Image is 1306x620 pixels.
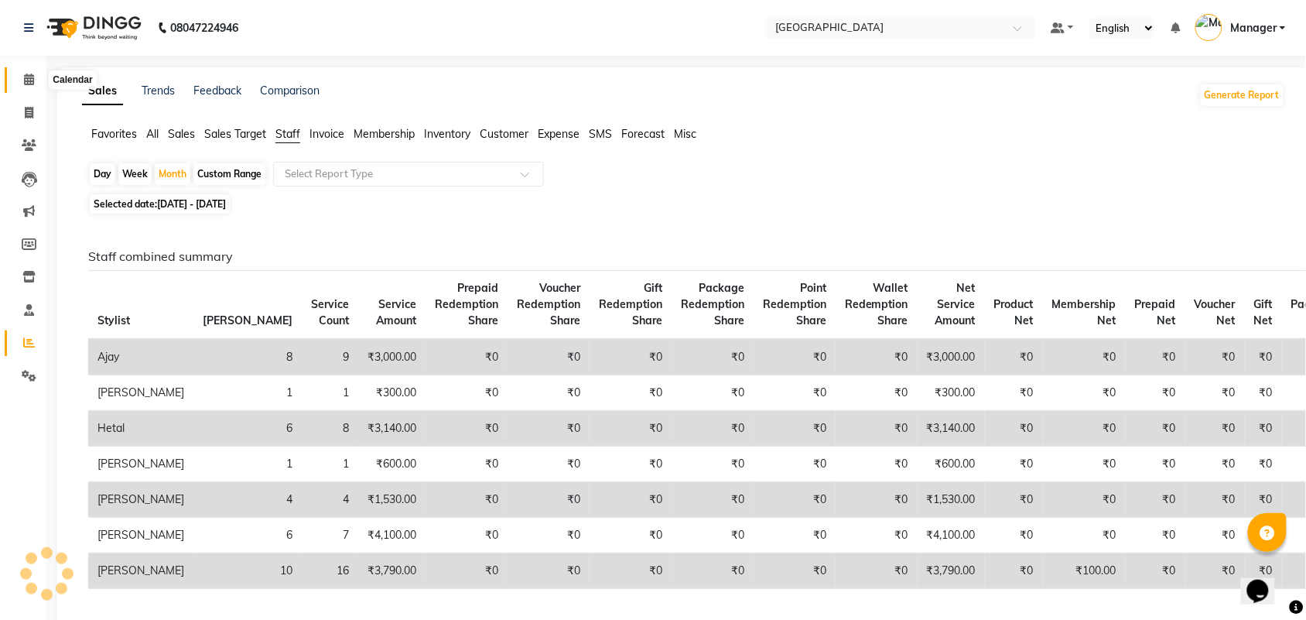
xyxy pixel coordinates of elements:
td: [PERSON_NAME] [88,518,193,553]
td: ₹0 [985,447,1043,482]
td: ₹0 [508,553,590,589]
td: 9 [302,339,358,375]
td: ₹0 [1245,482,1282,518]
span: Sales Target [204,127,266,141]
td: [PERSON_NAME] [88,375,193,411]
span: Package Redemption Share [681,281,744,327]
td: ₹3,790.00 [358,553,426,589]
div: Day [90,163,115,185]
span: Sales [168,127,195,141]
td: Hetal [88,411,193,447]
td: [PERSON_NAME] [88,553,193,589]
td: 10 [193,553,302,589]
span: Selected date: [90,194,230,214]
span: Membership Net [1052,297,1116,327]
td: [PERSON_NAME] [88,482,193,518]
td: Ajay [88,339,193,375]
span: Forecast [621,127,665,141]
span: Service Amount [376,297,416,327]
span: [DATE] - [DATE] [157,198,226,210]
td: ₹0 [836,518,918,553]
td: ₹0 [836,553,918,589]
span: Voucher Net [1195,297,1236,327]
td: ₹0 [426,482,508,518]
td: ₹0 [985,375,1043,411]
td: ₹0 [1126,339,1185,375]
div: Month [155,163,190,185]
td: ₹0 [672,375,754,411]
td: ₹0 [1245,375,1282,411]
a: Trends [142,84,175,98]
td: 1 [302,447,358,482]
td: ₹0 [672,518,754,553]
td: ₹0 [508,411,590,447]
td: 1 [193,447,302,482]
td: ₹100.00 [1043,553,1126,589]
td: ₹0 [672,411,754,447]
td: ₹3,000.00 [918,339,985,375]
td: ₹0 [426,411,508,447]
td: ₹0 [426,518,508,553]
span: Wallet Redemption Share [845,281,908,327]
td: ₹0 [1126,411,1185,447]
td: ₹0 [590,411,672,447]
td: ₹0 [672,447,754,482]
button: Generate Report [1201,84,1284,106]
td: ₹0 [754,411,836,447]
td: ₹0 [508,339,590,375]
span: Service Count [311,297,349,327]
td: 1 [193,375,302,411]
span: Inventory [424,127,470,141]
td: ₹0 [590,518,672,553]
td: ₹0 [590,375,672,411]
td: ₹3,140.00 [918,411,985,447]
td: ₹0 [754,518,836,553]
span: Prepaid Redemption Share [435,281,498,327]
span: Gift Net [1254,297,1273,327]
td: ₹300.00 [358,375,426,411]
span: Manager [1230,20,1277,36]
td: ₹0 [590,553,672,589]
td: ₹0 [985,482,1043,518]
td: ₹0 [508,447,590,482]
td: ₹0 [754,375,836,411]
td: ₹0 [1245,518,1282,553]
td: ₹3,790.00 [918,553,985,589]
td: ₹0 [836,447,918,482]
div: Week [118,163,152,185]
span: Misc [674,127,696,141]
td: ₹0 [1185,482,1245,518]
td: ₹0 [754,482,836,518]
td: ₹0 [426,447,508,482]
td: ₹0 [1245,411,1282,447]
td: 6 [193,518,302,553]
td: ₹0 [590,482,672,518]
span: Product Net [994,297,1034,327]
td: ₹0 [426,375,508,411]
td: ₹0 [836,339,918,375]
td: ₹0 [1245,553,1282,589]
span: [PERSON_NAME] [203,313,292,327]
a: Feedback [193,84,241,98]
span: Net Service Amount [935,281,976,327]
td: 6 [193,411,302,447]
td: ₹0 [1245,339,1282,375]
td: ₹0 [590,447,672,482]
span: Point Redemption Share [763,281,826,327]
td: ₹0 [1185,339,1245,375]
td: 4 [193,482,302,518]
td: ₹0 [1043,411,1126,447]
b: 08047224946 [170,6,238,50]
div: Calendar [49,71,96,90]
td: ₹0 [508,482,590,518]
td: 4 [302,482,358,518]
td: ₹0 [1043,518,1126,553]
td: 7 [302,518,358,553]
iframe: chat widget [1241,558,1291,605]
td: ₹0 [672,553,754,589]
td: ₹0 [590,339,672,375]
td: ₹300.00 [918,375,985,411]
td: ₹0 [1126,375,1185,411]
span: Prepaid Net [1135,297,1176,327]
td: ₹0 [836,411,918,447]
